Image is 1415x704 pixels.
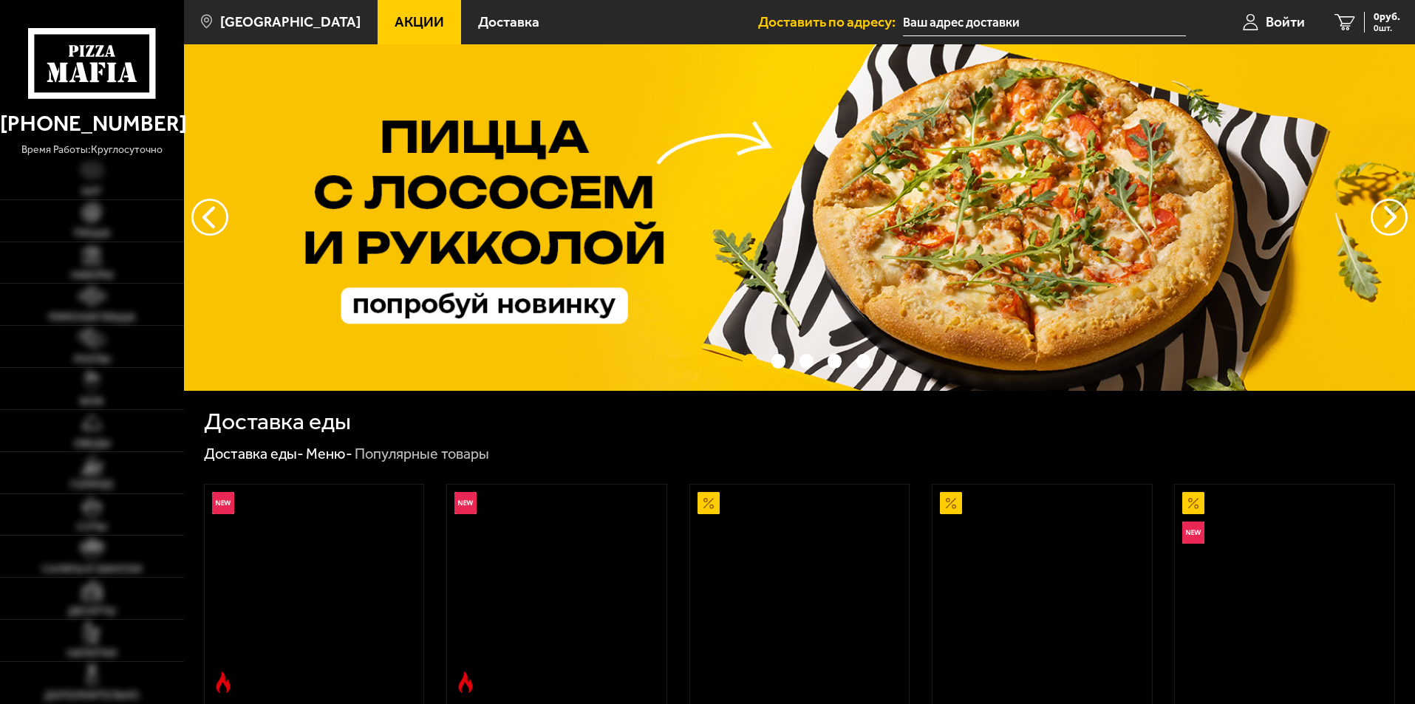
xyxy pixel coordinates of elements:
[395,15,444,29] span: Акции
[81,187,102,197] span: Хит
[1266,15,1305,29] span: Войти
[77,522,106,533] span: Супы
[44,691,139,701] span: Дополнительно
[204,445,304,462] a: Доставка еды-
[758,15,903,29] span: Доставить по адресу:
[1374,12,1400,22] span: 0 руб.
[204,410,351,434] h1: Доставка еды
[1371,199,1408,236] button: предыдущий
[220,15,361,29] span: [GEOGRAPHIC_DATA]
[771,354,785,368] button: точки переключения
[1175,485,1394,700] a: АкционныйНовинкаВсё включено
[355,445,489,464] div: Популярные товары
[454,492,477,514] img: Новинка
[940,492,962,514] img: Акционный
[49,312,135,323] span: Римская пицца
[68,606,115,617] span: Десерты
[1374,24,1400,33] span: 0 шт.
[932,485,1152,700] a: АкционныйПепперони 25 см (толстое с сыром)
[1182,492,1204,514] img: Акционный
[1182,522,1204,544] img: Новинка
[828,354,842,368] button: точки переключения
[447,485,666,700] a: НовинкаОстрое блюдоРимская с мясным ассорти
[454,671,477,694] img: Острое блюдо
[74,228,110,239] span: Пицца
[205,485,424,700] a: НовинкаОстрое блюдоРимская с креветками
[74,355,110,365] span: Роллы
[306,445,352,462] a: Меню-
[70,480,114,491] span: Горячее
[191,199,228,236] button: следующий
[71,270,113,281] span: Наборы
[80,397,104,407] span: WOK
[478,15,539,29] span: Доставка
[903,9,1186,36] input: Ваш адрес доставки
[74,439,110,449] span: Обеды
[42,564,142,575] span: Салаты и закуски
[212,492,234,514] img: Новинка
[856,354,870,368] button: точки переключения
[67,649,117,659] span: Напитки
[212,671,234,694] img: Острое блюдо
[743,354,757,368] button: точки переключения
[799,354,814,368] button: точки переключения
[690,485,910,700] a: АкционныйАль-Шам 25 см (тонкое тесто)
[698,492,720,514] img: Акционный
